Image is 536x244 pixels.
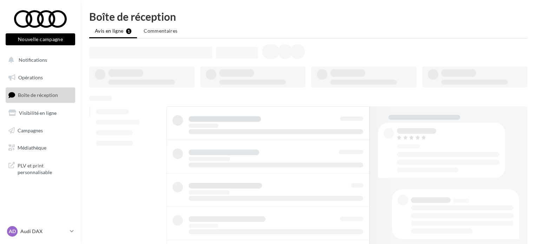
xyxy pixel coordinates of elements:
a: Opérations [4,70,77,85]
a: AD Audi DAX [6,225,75,238]
span: Boîte de réception [18,92,58,98]
span: PLV et print personnalisable [18,161,72,176]
span: Commentaires [144,28,177,34]
span: Visibilité en ligne [19,110,57,116]
span: Notifications [19,57,47,63]
a: Visibilité en ligne [4,106,77,120]
span: AD [9,228,16,235]
button: Notifications [4,53,74,67]
a: Campagnes [4,123,77,138]
a: PLV et print personnalisable [4,158,77,179]
a: Boîte de réception [4,87,77,103]
span: Campagnes [18,127,43,133]
button: Nouvelle campagne [6,33,75,45]
a: Médiathèque [4,140,77,155]
p: Audi DAX [20,228,67,235]
span: Médiathèque [18,145,46,151]
span: Opérations [18,74,43,80]
div: Boîte de réception [89,11,528,22]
